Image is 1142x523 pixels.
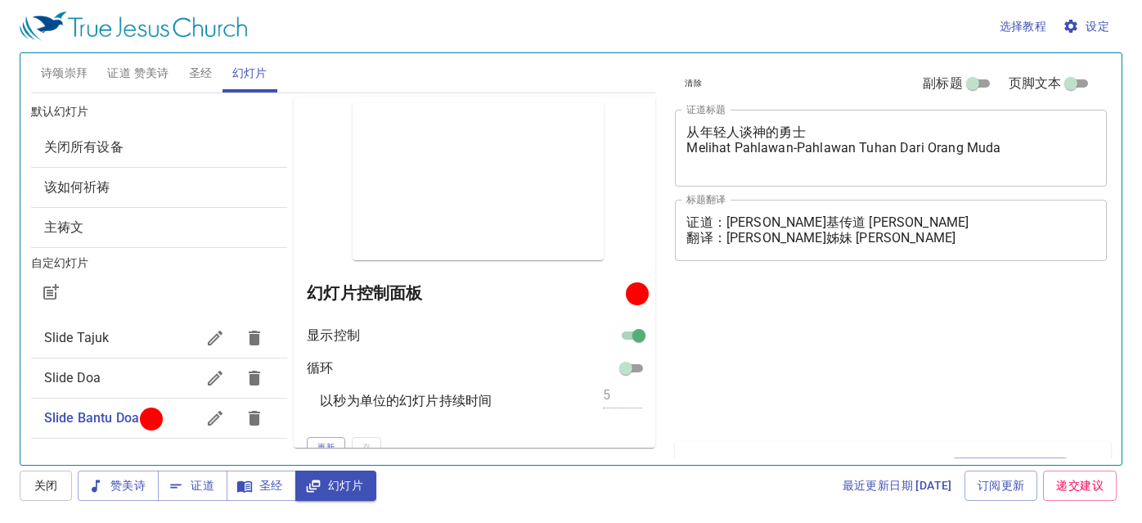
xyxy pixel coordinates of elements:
[675,74,712,93] button: 清除
[308,476,363,496] span: 幻灯片
[686,124,1095,171] textarea: 从年轻人谈神的勇士 Melihat Pahlawan-Pahlawan Tuhan Dari Orang Muda
[320,391,492,411] p: 以秒为单位的幻灯片持续时间
[31,358,287,398] div: Slide Doa
[31,168,287,207] div: 该如何祈祷
[189,63,213,83] span: 圣经
[1000,16,1047,37] span: 选择教程
[307,326,360,345] p: 显示控制
[978,476,1025,496] span: 订阅更新
[44,219,83,235] span: [object Object]
[91,476,146,496] span: 赞美诗
[107,63,169,83] span: 证道 赞美诗
[227,471,296,501] button: 圣经
[44,139,124,155] span: [object Object]
[1043,471,1117,501] a: 递交建议
[307,437,345,458] button: 更新
[843,476,952,496] span: 最近更新日期 [DATE]
[31,439,287,478] div: Slide Pengumuman
[240,476,283,496] span: 圣经
[31,103,287,121] h6: 默认幻灯片
[20,471,72,501] button: 关闭
[295,471,376,501] button: 幻灯片
[44,330,110,345] span: Slide Tajuk
[31,399,287,438] div: Slide Bantu Doa
[668,278,1023,435] iframe: from-child
[686,214,1095,246] textarea: 证道：[PERSON_NAME]基传道 [PERSON_NAME] 翻译：[PERSON_NAME]姊妹 [PERSON_NAME]
[78,471,159,501] button: 赞美诗
[836,471,959,501] a: 最近更新日期 [DATE]
[20,11,247,41] img: True Jesus Church
[952,458,1069,479] button: 加入至＂所有证道＂
[1059,11,1116,42] button: 设定
[317,440,335,455] span: 更新
[158,471,227,501] button: 证道
[33,476,59,496] span: 关闭
[44,370,101,385] span: Slide Doa
[675,441,1111,495] div: 所有证道(0)清除加入至＂所有证道＂
[993,11,1054,42] button: 选择教程
[171,476,214,496] span: 证道
[685,76,702,91] span: 清除
[31,128,287,167] div: 关闭所有设备
[964,471,1038,501] a: 订阅更新
[44,179,110,195] span: [object Object]
[1066,16,1109,37] span: 设定
[307,280,632,306] h6: 幻灯片控制面板
[232,63,268,83] span: 幻灯片
[307,358,333,378] p: 循环
[31,208,287,247] div: 主祷文
[44,450,160,466] span: Slide Pengumuman
[1056,476,1104,496] span: 递交建议
[923,74,962,93] span: 副标题
[41,63,88,83] span: 诗颂崇拜
[44,410,139,426] span: Slide Bantu Doa
[31,318,287,358] div: Slide Tajuk
[1009,74,1062,93] span: 页脚文本
[31,255,287,273] h6: 自定幻灯片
